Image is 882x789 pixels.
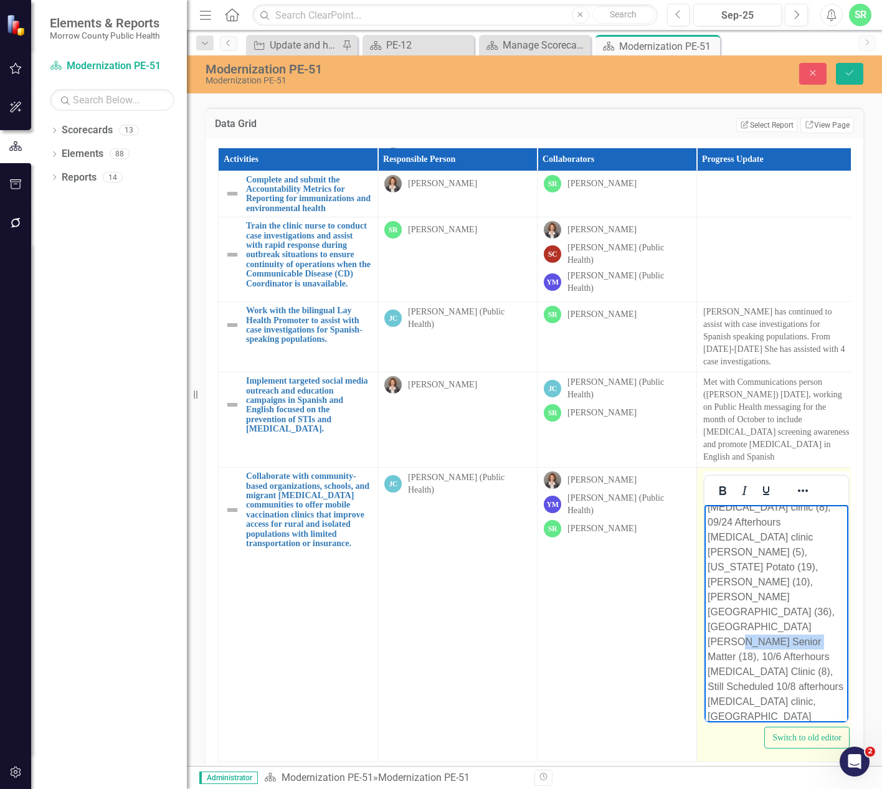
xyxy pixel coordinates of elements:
[567,407,637,419] div: [PERSON_NAME]
[246,221,371,288] a: Train the clinic nurse to conduct case investigations and assist with rapid response during outbr...
[712,482,733,499] button: Bold
[103,172,123,182] div: 14
[6,14,28,35] img: ClearPoint Strategy
[206,62,567,76] div: Modernization PE-51
[544,175,561,192] div: SR
[840,747,870,777] iframe: Intercom live chat
[849,4,871,26] button: SR
[408,177,477,190] div: [PERSON_NAME]
[756,482,777,499] button: Underline
[252,4,657,26] input: Search ClearPoint...
[50,16,159,31] span: Elements & Reports
[206,76,567,85] div: Modernization PE-51
[703,306,850,368] p: [PERSON_NAME] has continued to assist with case investigations for Spanish speaking populations. ...
[225,503,240,517] img: Not Defined
[703,376,850,463] p: Met with Communications person ([PERSON_NAME]) [DATE], working on Public Health messaging for the...
[544,404,561,422] div: SR
[378,772,470,783] div: Modernization PE-51
[544,496,561,513] div: YM
[567,270,690,295] div: [PERSON_NAME] (Public Health)
[865,747,875,757] span: 2
[225,397,240,412] img: Not Defined
[50,31,159,40] small: Morrow County Public Health
[384,309,402,327] div: JC
[366,37,471,53] a: PE-12
[544,306,561,323] div: SR
[199,772,258,784] span: Administrator
[734,482,755,499] button: Italic
[246,376,371,433] a: Implement targeted social media outreach and education campaigns in Spanish and English focused o...
[567,177,637,190] div: [PERSON_NAME]
[408,224,477,236] div: [PERSON_NAME]
[384,175,402,192] img: Robin Canaday
[610,9,637,19] span: Search
[792,482,813,499] button: Reveal or hide additional toolbar items
[408,306,531,331] div: [PERSON_NAME] (Public Health)
[736,118,797,132] button: Select Report
[50,89,174,111] input: Search Below...
[567,474,637,486] div: [PERSON_NAME]
[62,123,113,138] a: Scorecards
[225,247,240,262] img: Not Defined
[764,727,850,749] button: Switch to old editor
[619,39,717,54] div: Modernization PE-51
[384,221,402,239] div: SR
[567,308,637,321] div: [PERSON_NAME]
[215,118,382,130] h3: Data Grid
[544,245,561,263] div: SC
[282,772,373,783] a: Modernization PE-51
[567,522,637,535] div: [PERSON_NAME]
[246,175,371,214] a: Complete and submit the Accountability Metrics for Reporting for immunizations and environmental ...
[384,376,402,394] img: Robin Canaday
[225,186,240,201] img: Not Defined
[693,4,782,26] button: Sep-25
[503,37,587,53] div: Manage Scorecards
[704,505,848,722] iframe: Rich Text Area
[544,380,561,397] div: JC
[567,492,690,517] div: [PERSON_NAME] (Public Health)
[567,376,690,401] div: [PERSON_NAME] (Public Health)
[544,520,561,537] div: SR
[249,37,339,53] a: Update and have staff review updated guide
[567,224,637,236] div: [PERSON_NAME]
[482,37,587,53] a: Manage Scorecards
[62,147,103,161] a: Elements
[544,273,561,291] div: YM
[246,306,371,344] a: Work with the bilingual Lay Health Promoter to assist with case investigations for Spanish-speaki...
[698,8,777,23] div: Sep-25
[110,149,130,159] div: 88
[408,379,477,391] div: [PERSON_NAME]
[544,221,561,239] img: Robin Canaday
[567,242,690,267] div: [PERSON_NAME] (Public Health)
[246,471,371,548] a: Collaborate with community-based organizations, schools, and migrant [MEDICAL_DATA] communities t...
[270,37,339,53] div: Update and have staff review updated guide
[225,318,240,333] img: Not Defined
[50,59,174,73] a: Modernization PE-51
[384,475,402,493] div: JC
[62,171,97,185] a: Reports
[592,6,655,24] button: Search
[386,37,471,53] div: PE-12
[119,125,139,136] div: 13
[264,771,525,785] div: »
[800,117,854,133] a: View Page
[408,471,531,496] div: [PERSON_NAME] (Public Health)
[544,471,561,489] img: Robin Canaday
